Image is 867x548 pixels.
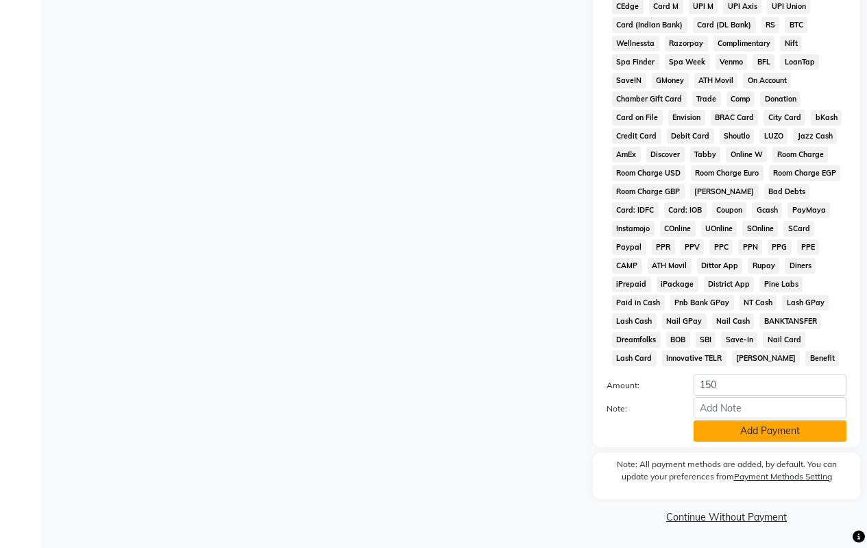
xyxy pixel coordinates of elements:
span: Spa Week [665,54,710,70]
span: Room Charge USD [612,165,685,181]
span: PPR [652,239,675,255]
span: Lash Cash [612,313,657,329]
span: Room Charge GBP [612,184,685,200]
span: Paypal [612,239,646,255]
span: PPN [738,239,762,255]
span: LoanTap [780,54,819,70]
span: Debit Card [667,128,714,144]
span: Online W [726,147,767,163]
span: SOnline [742,221,778,237]
span: Innovative TELR [662,350,726,366]
label: Payment Methods Setting [734,470,832,483]
span: ATH Movil [694,73,738,88]
span: Pnb Bank GPay [670,295,734,311]
span: bKash [811,110,842,126]
span: [PERSON_NAME] [690,184,759,200]
span: Rupay [748,258,779,274]
span: Chamber Gift Card [612,91,687,107]
span: BTC [785,17,807,33]
span: AmEx [612,147,641,163]
span: Comp [726,91,755,107]
span: Pine Labs [759,276,803,292]
input: Add Note [694,397,846,418]
span: Coupon [712,202,747,218]
span: Dittor App [697,258,743,274]
span: Wellnessta [612,36,659,51]
span: CAMP [612,258,642,274]
span: Spa Finder [612,54,659,70]
span: SaveIN [612,73,646,88]
span: Bad Debts [764,184,810,200]
span: PPE [797,239,820,255]
span: Nail Cash [712,313,755,329]
span: SCard [783,221,814,237]
span: Card (Indian Bank) [612,17,687,33]
span: Room Charge EGP [769,165,841,181]
span: iPrepaid [612,276,651,292]
span: Envision [668,110,705,126]
span: BFL [753,54,774,70]
span: GMoney [652,73,689,88]
span: Razorpay [665,36,708,51]
span: District App [704,276,755,292]
button: Add Payment [694,420,846,442]
span: BANKTANSFER [759,313,821,329]
span: PPG [768,239,792,255]
span: UOnline [701,221,737,237]
span: ATH Movil [648,258,692,274]
span: Benefit [805,350,839,366]
span: PPC [709,239,733,255]
span: LUZO [759,128,787,144]
span: SBI [696,332,716,348]
span: iPackage [657,276,698,292]
span: Card (DL Bank) [693,17,756,33]
span: Nail Card [763,332,805,348]
span: Room Charge [772,147,828,163]
span: Card on File [612,110,663,126]
span: Shoutlo [720,128,755,144]
span: City Card [764,110,805,126]
span: Card: IDFC [612,202,659,218]
span: PayMaya [787,202,830,218]
span: Room Charge Euro [691,165,764,181]
span: Discover [646,147,685,163]
span: Save-In [721,332,757,348]
span: Credit Card [612,128,661,144]
span: COnline [660,221,696,237]
span: PPV [681,239,705,255]
span: Diners [785,258,816,274]
span: Tabby [690,147,721,163]
span: Complimentary [713,36,775,51]
label: Amount: [596,379,683,392]
span: Nail GPay [662,313,707,329]
span: [PERSON_NAME] [732,350,801,366]
span: Venmo [716,54,748,70]
span: RS [761,17,780,33]
span: Jazz Cash [793,128,837,144]
span: Lash GPay [782,295,829,311]
label: Note: [596,403,683,415]
span: Dreamfolks [612,332,661,348]
span: Instamojo [612,221,655,237]
input: Amount [694,374,846,396]
a: Continue Without Payment [596,510,857,525]
label: Note: All payment methods are added, by default. You can update your preferences from [607,458,846,488]
span: NT Cash [740,295,777,311]
span: BRAC Card [711,110,759,126]
span: Lash Card [612,350,657,366]
span: Trade [692,91,721,107]
span: Nift [780,36,802,51]
span: Donation [760,91,801,107]
span: Gcash [752,202,782,218]
span: Card: IOB [664,202,707,218]
span: On Account [743,73,791,88]
span: Paid in Cash [612,295,665,311]
span: BOB [666,332,690,348]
